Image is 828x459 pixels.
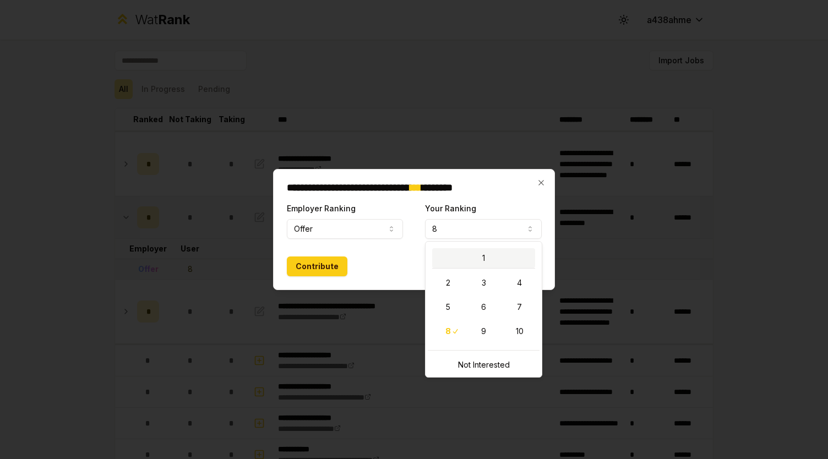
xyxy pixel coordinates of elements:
[446,302,450,313] span: 5
[458,359,510,370] span: Not Interested
[481,302,486,313] span: 6
[482,277,486,288] span: 3
[482,253,485,264] span: 1
[446,277,450,288] span: 2
[445,326,451,337] span: 8
[481,326,486,337] span: 9
[287,256,347,276] button: Contribute
[517,302,522,313] span: 7
[425,204,476,213] label: Your Ranking
[517,277,522,288] span: 4
[287,204,356,213] label: Employer Ranking
[516,326,524,337] span: 10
